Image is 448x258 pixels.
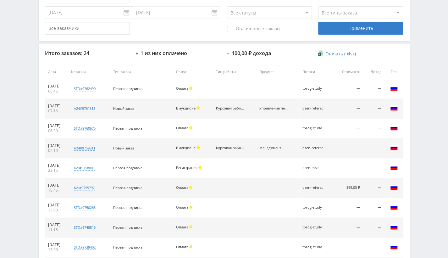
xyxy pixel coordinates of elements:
[74,146,95,151] div: a24#9759811
[363,158,384,178] td: —
[333,218,363,238] td: —
[113,106,134,111] span: Новый заказ
[363,198,384,218] td: —
[176,205,188,210] span: Оплата
[48,163,65,168] div: [DATE]
[45,50,130,56] div: Итого заказов: 24
[318,50,324,57] img: xlsx
[302,186,329,190] div: dzen-referat
[45,65,68,79] th: Дата
[363,119,384,138] td: —
[113,165,142,170] span: Первая подписка
[213,65,256,79] th: Тип работы
[48,168,65,173] div: 22:15
[325,51,356,56] span: Скачать (.xlsx)
[232,50,271,56] div: 100,00 ₽ дохода
[45,22,130,35] input: Все заказчики
[48,123,65,128] div: [DATE]
[189,225,192,228] span: Холд
[48,203,65,208] div: [DATE]
[302,205,329,210] div: tprog-study
[48,109,65,114] div: 07:18
[384,65,403,79] th: Гео
[363,65,384,79] th: Доход
[318,51,356,57] a: Скачать (.xlsx)
[113,86,142,91] span: Первая подписка
[189,205,192,209] span: Холд
[176,165,197,170] span: Регистрация
[333,198,363,218] td: —
[176,244,188,249] span: Оплата
[173,65,213,79] th: Статус
[333,138,363,158] td: —
[390,243,398,250] img: rus.png
[48,143,65,148] div: [DATE]
[318,22,403,35] div: Применить
[259,146,287,150] div: Менеджмент
[189,186,192,189] span: Холд
[227,26,280,32] span: Оплаченные заказы
[74,225,96,230] div: std#9748816
[176,225,188,229] span: Оплата
[333,119,363,138] td: —
[363,178,384,198] td: —
[390,124,398,132] img: rus.png
[189,126,192,129] span: Холд
[333,238,363,257] td: —
[333,178,363,198] td: 399,00 ₽
[363,238,384,257] td: —
[74,106,95,111] div: a24#9761318
[48,242,65,247] div: [DATE]
[176,86,188,91] span: Оплата
[48,208,65,213] div: 13:00
[363,138,384,158] td: —
[74,245,96,250] div: std#9739402
[48,183,65,188] div: [DATE]
[390,104,398,112] img: rus.png
[302,106,329,110] div: dzen-referat
[48,148,65,153] div: 05:10
[48,84,65,89] div: [DATE]
[113,185,142,190] span: Первая подписка
[176,145,196,150] span: В аукционе
[302,225,329,229] div: tprog-study
[68,65,110,79] th: № заказа
[256,65,299,79] th: Предмет
[48,104,65,109] div: [DATE]
[48,227,65,233] div: 11:15
[299,65,333,79] th: Потоки
[113,245,142,250] span: Первая подписка
[74,205,96,210] div: std#9750263
[189,87,192,90] span: Холд
[196,146,200,149] span: Холд
[333,79,363,99] td: —
[333,65,363,79] th: Стоимость
[333,158,363,178] td: —
[113,225,142,230] span: Первая подписка
[390,84,398,92] img: rus.png
[302,245,329,249] div: tprog-study
[390,223,398,231] img: rus.png
[74,165,95,171] div: kai#9758001
[113,126,142,131] span: Первая подписка
[48,222,65,227] div: [DATE]
[363,218,384,238] td: —
[302,166,329,170] div: dzen-esse
[176,185,188,190] span: Оплата
[302,87,329,91] div: tprog-study
[198,166,202,169] span: Холд
[390,183,398,191] img: rus.png
[390,203,398,211] img: rus.png
[390,144,398,151] img: rus.png
[196,106,200,109] span: Холд
[48,188,65,193] div: 18:46
[74,86,96,91] div: std#9762490
[141,50,187,56] div: 1 из них оплачено
[113,205,142,210] span: Первая подписка
[74,126,96,131] div: std#9760675
[113,146,134,150] span: Новый заказ
[390,164,398,171] img: rus.png
[176,106,196,110] span: В аукционе
[176,126,188,130] span: Оплата
[259,106,287,110] div: Управление персоналом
